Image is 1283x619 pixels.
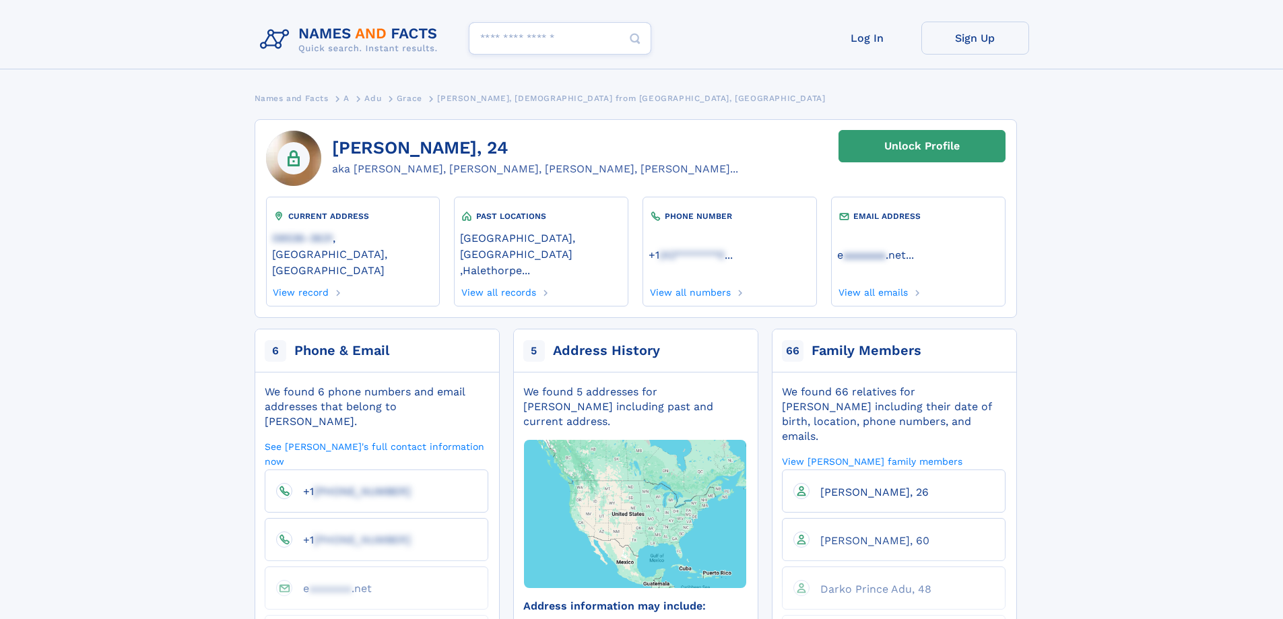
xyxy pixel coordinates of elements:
a: View all numbers [649,283,731,298]
a: View all emails [837,283,908,298]
div: We found 5 addresses for [PERSON_NAME] including past and current address. [523,385,747,429]
input: search input [469,22,651,55]
a: Halethorpe... [463,263,530,277]
span: [PERSON_NAME], [DEMOGRAPHIC_DATA] from [GEOGRAPHIC_DATA], [GEOGRAPHIC_DATA] [437,94,825,103]
a: Log In [814,22,921,55]
a: View all records [460,283,536,298]
div: PHONE NUMBER [649,209,810,223]
span: [PERSON_NAME], 60 [820,534,929,547]
a: eaaaaaaa.net [292,581,372,594]
span: aaaaaaa [843,249,886,261]
span: [PHONE_NUMBER] [314,485,411,498]
span: 5 [523,340,545,362]
a: +1[PHONE_NUMBER] [292,533,411,546]
div: We found 66 relatives for [PERSON_NAME] including their date of birth, location, phone numbers, a... [782,385,1006,444]
a: [GEOGRAPHIC_DATA], [GEOGRAPHIC_DATA] [460,230,622,261]
span: 66 [782,340,803,362]
span: [PERSON_NAME], 26 [820,486,929,498]
a: A [343,90,350,106]
a: Grace [397,90,422,106]
a: eaaaaaaa.net [837,247,906,261]
a: Darko Prince Adu, 48 [810,582,931,595]
img: Logo Names and Facts [255,22,449,58]
a: +1[PHONE_NUMBER] [292,484,411,497]
div: Phone & Email [294,341,389,360]
a: Names and Facts [255,90,329,106]
a: See [PERSON_NAME]'s full contact information now [265,440,488,467]
a: Unlock Profile [838,130,1006,162]
div: , [460,223,622,283]
span: 08536-3631 [272,232,333,245]
div: EMAIL ADDRESS [837,209,999,223]
div: Family Members [812,341,921,360]
h1: [PERSON_NAME], 24 [332,138,738,158]
a: 08536-3631, [GEOGRAPHIC_DATA], [GEOGRAPHIC_DATA] [272,230,434,277]
div: Unlock Profile [884,131,960,162]
div: Address information may include: [523,599,747,614]
span: Grace [397,94,422,103]
a: [PERSON_NAME], 60 [810,533,929,546]
div: CURRENT ADDRESS [272,209,434,223]
span: Adu [364,94,381,103]
button: Search Button [619,22,651,55]
span: Darko Prince Adu, 48 [820,583,931,595]
a: ... [649,249,810,261]
a: View [PERSON_NAME] family members [782,455,962,467]
span: [PHONE_NUMBER] [314,533,411,546]
a: Adu [364,90,381,106]
a: [PERSON_NAME], 26 [810,485,929,498]
div: PAST LOCATIONS [460,209,622,223]
div: We found 6 phone numbers and email addresses that belong to [PERSON_NAME]. [265,385,488,429]
a: Sign Up [921,22,1029,55]
div: Address History [553,341,660,360]
div: aka [PERSON_NAME], [PERSON_NAME], [PERSON_NAME], [PERSON_NAME]... [332,161,738,177]
span: A [343,94,350,103]
span: 6 [265,340,286,362]
span: aaaaaaa [309,582,352,595]
a: View record [272,283,329,298]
